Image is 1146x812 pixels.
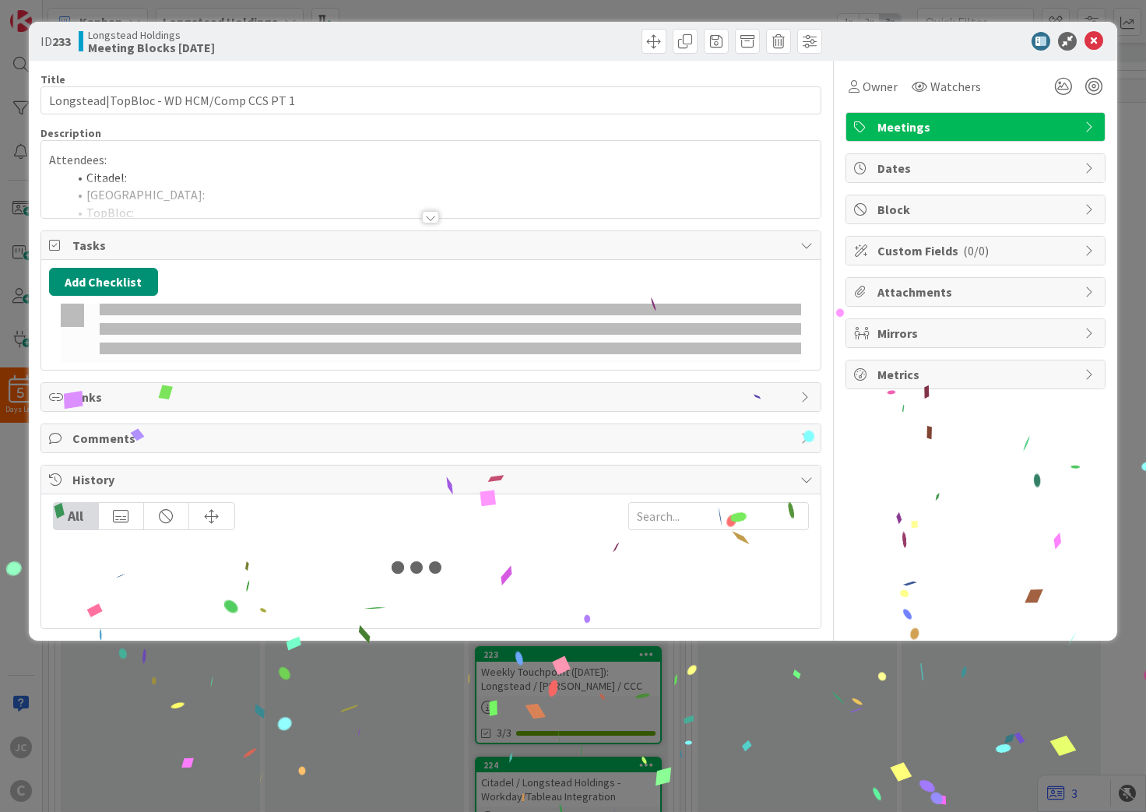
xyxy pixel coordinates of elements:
span: Block [877,200,1077,219]
span: Owner [863,77,898,96]
span: Metrics [877,365,1077,384]
span: Dates [877,159,1077,178]
span: Tasks [72,236,793,255]
span: ID [40,32,71,51]
span: ( 0/0 ) [963,243,989,258]
li: Citadel: [68,169,813,187]
input: Search... [628,502,809,530]
div: All [54,503,99,529]
span: Attachments [877,283,1077,301]
b: 233 [52,33,71,49]
b: Meeting Blocks [DATE] [88,41,215,54]
span: Description [40,126,101,140]
span: Comments [72,429,793,448]
span: Meetings [877,118,1077,136]
span: Links [72,388,793,406]
span: Mirrors [877,324,1077,343]
span: Watchers [930,77,981,96]
button: Add Checklist [49,268,158,296]
span: Longstead Holdings [88,29,215,41]
span: Custom Fields [877,241,1077,260]
input: type card name here... [40,86,821,114]
label: Title [40,72,65,86]
span: History [72,470,793,489]
p: Attendees: [49,151,813,169]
